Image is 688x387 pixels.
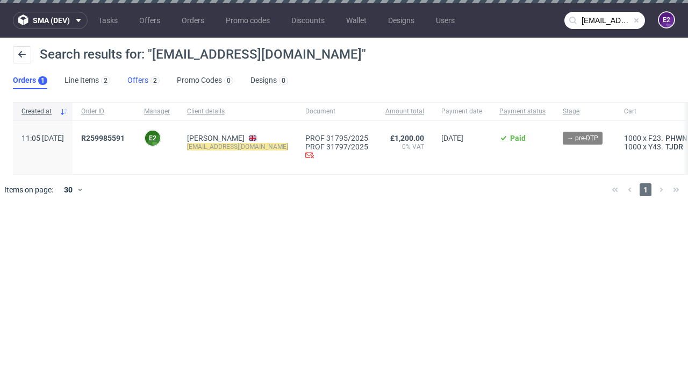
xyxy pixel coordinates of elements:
[441,134,463,142] span: [DATE]
[510,134,526,142] span: Paid
[624,134,641,142] span: 1000
[81,134,127,142] a: R259985591
[64,72,110,89] a: Line Items2
[385,142,424,151] span: 0% VAT
[640,183,651,196] span: 1
[41,77,45,84] div: 1
[305,134,368,142] a: PROF 31795/2025
[250,72,288,89] a: Designs0
[499,107,546,116] span: Payment status
[648,134,663,142] span: F23.
[81,134,125,142] span: R259985591
[563,107,607,116] span: Stage
[187,107,288,116] span: Client details
[227,77,231,84] div: 0
[127,72,160,89] a: Offers2
[282,77,285,84] div: 0
[40,47,366,62] span: Search results for: "[EMAIL_ADDRESS][DOMAIN_NAME]"
[441,107,482,116] span: Payment date
[58,182,77,197] div: 30
[429,12,461,29] a: Users
[285,12,331,29] a: Discounts
[175,12,211,29] a: Orders
[153,77,157,84] div: 2
[567,133,598,143] span: → pre-DTP
[340,12,373,29] a: Wallet
[305,107,368,116] span: Document
[663,142,685,151] a: TJDR
[133,12,167,29] a: Offers
[21,107,55,116] span: Created at
[187,134,245,142] a: [PERSON_NAME]
[13,72,47,89] a: Orders1
[92,12,124,29] a: Tasks
[624,142,641,151] span: 1000
[4,184,53,195] span: Items on page:
[21,134,64,142] span: 11:05 [DATE]
[144,107,170,116] span: Manager
[305,142,368,151] a: PROF 31797/2025
[187,143,288,150] mark: [EMAIL_ADDRESS][DOMAIN_NAME]
[145,131,160,146] figcaption: e2
[385,107,424,116] span: Amount total
[219,12,276,29] a: Promo codes
[13,12,88,29] button: sma (dev)
[390,134,424,142] span: £1,200.00
[648,142,663,151] span: Y43.
[104,77,107,84] div: 2
[81,107,127,116] span: Order ID
[33,17,70,24] span: sma (dev)
[659,12,674,27] figcaption: e2
[177,72,233,89] a: Promo Codes0
[382,12,421,29] a: Designs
